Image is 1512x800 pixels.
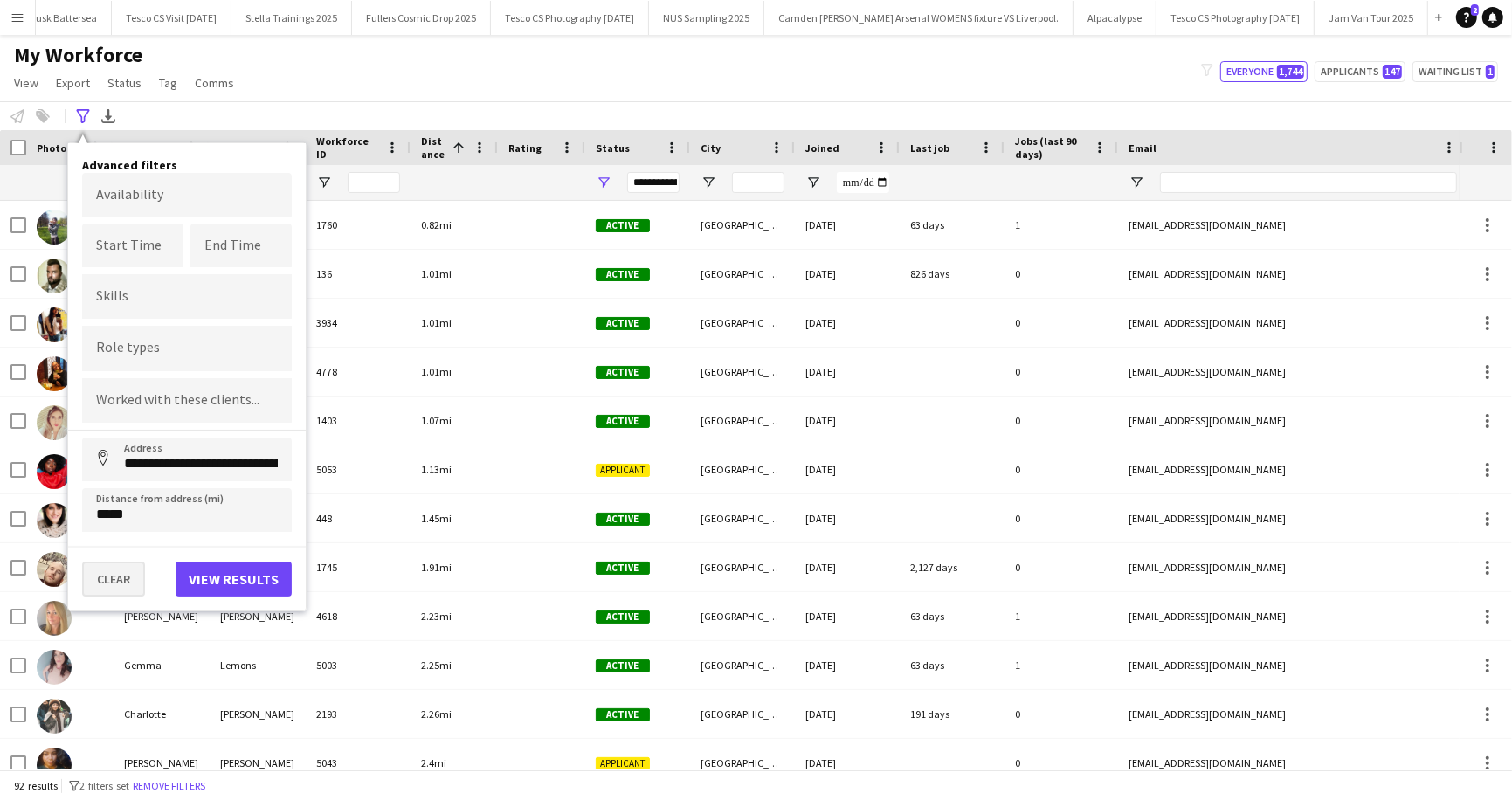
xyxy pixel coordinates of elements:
div: [GEOGRAPHIC_DATA] [690,348,795,396]
button: Remove filters [129,776,209,796]
span: Active [596,708,650,721]
app-action-btn: Export XLSX [98,106,119,127]
span: 1 [1486,65,1495,79]
span: Active [596,366,650,379]
div: [PERSON_NAME] [114,739,210,787]
span: View [14,75,38,91]
button: Waiting list1 [1412,61,1498,82]
span: 2.23mi [421,610,452,623]
span: 1.01mi [421,316,452,329]
div: [EMAIL_ADDRESS][DOMAIN_NAME] [1118,397,1467,445]
div: [EMAIL_ADDRESS][DOMAIN_NAME] [1118,348,1467,396]
div: 1403 [306,397,411,445]
span: 1.01mi [421,267,452,280]
span: Active [596,513,650,526]
span: Active [596,317,650,330]
div: [EMAIL_ADDRESS][DOMAIN_NAME] [1118,494,1467,542]
button: NUS Sampling 2025 [649,1,764,35]
span: Joined [805,141,839,155]
span: My Workforce [14,42,142,68]
img: Nikolina Ignatova [37,210,72,245]
span: Comms [195,75,234,91]
span: 2.25mi [421,659,452,672]
div: 0 [1005,739,1118,787]
img: Alex Fenton-Thomas [37,552,72,587]
div: [GEOGRAPHIC_DATA] [690,641,795,689]
span: Workforce ID [316,134,379,161]
div: [PERSON_NAME] [114,592,210,640]
span: 2.4mi [421,756,446,769]
span: City [701,141,721,155]
button: Tesco CS Photography [DATE] [491,1,649,35]
div: [GEOGRAPHIC_DATA] [690,690,795,738]
div: [EMAIL_ADDRESS][DOMAIN_NAME] [1118,592,1467,640]
button: Open Filter Menu [1129,175,1144,190]
app-action-btn: Advanced filters [72,106,93,127]
button: Jam Van Tour 2025 [1315,1,1428,35]
img: Laura cutts [37,601,72,636]
div: 0 [1005,348,1118,396]
a: Comms [188,72,241,94]
span: 1.91mi [421,561,452,574]
button: Stella Trainings 2025 [231,1,352,35]
img: Charlotte Ritchie [37,699,72,734]
img: Pauline Bonsu [37,454,72,489]
button: Everyone1,744 [1220,61,1308,82]
span: Active [596,610,650,624]
span: Jobs (last 90 days) [1015,134,1087,161]
span: Export [56,75,90,91]
div: [EMAIL_ADDRESS][DOMAIN_NAME] [1118,299,1467,347]
span: 1.01mi [421,365,452,378]
div: [EMAIL_ADDRESS][DOMAIN_NAME] [1118,739,1467,787]
span: Email [1129,141,1156,155]
input: Type to search skills... [96,289,278,305]
div: 0 [1005,397,1118,445]
span: 147 [1383,65,1402,79]
button: Open Filter Menu [805,175,821,190]
a: 2 [1456,7,1477,28]
input: City Filter Input [732,172,784,193]
div: [EMAIL_ADDRESS][DOMAIN_NAME] [1118,445,1467,493]
div: [EMAIL_ADDRESS][DOMAIN_NAME] [1118,250,1467,298]
div: 3934 [306,299,411,347]
span: Last job [910,141,949,155]
span: Active [596,562,650,575]
div: [GEOGRAPHIC_DATA] [690,299,795,347]
img: Johnny Rouge [37,259,72,293]
button: Open Filter Menu [701,175,716,190]
div: 2193 [306,690,411,738]
div: Lemons [210,641,306,689]
div: 63 days [900,641,1005,689]
span: Status [596,141,630,155]
input: Joined Filter Input [837,172,889,193]
div: 0 [1005,250,1118,298]
h4: Advanced filters [82,157,292,173]
button: Tesco CS Photography [DATE] [1156,1,1315,35]
div: 1 [1005,201,1118,249]
div: 448 [306,494,411,542]
span: 2 filters set [79,779,129,792]
div: 5003 [306,641,411,689]
img: Rachael Goodall [37,503,72,538]
span: Active [596,268,650,281]
span: 2 [1471,4,1479,16]
span: Active [596,415,650,428]
div: 0 [1005,299,1118,347]
div: 136 [306,250,411,298]
div: [DATE] [795,299,900,347]
span: Tag [159,75,177,91]
input: Email Filter Input [1160,172,1457,193]
span: 0.82mi [421,218,452,231]
div: 5053 [306,445,411,493]
input: Type to search role types... [96,341,278,356]
span: Status [107,75,142,91]
button: View results [176,562,292,597]
span: Applicant [596,464,650,477]
div: 0 [1005,494,1118,542]
a: Status [100,72,148,94]
div: 63 days [900,201,1005,249]
div: [DATE] [795,690,900,738]
div: 1760 [306,201,411,249]
button: Alpacalypse [1074,1,1156,35]
div: [GEOGRAPHIC_DATA] [690,445,795,493]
